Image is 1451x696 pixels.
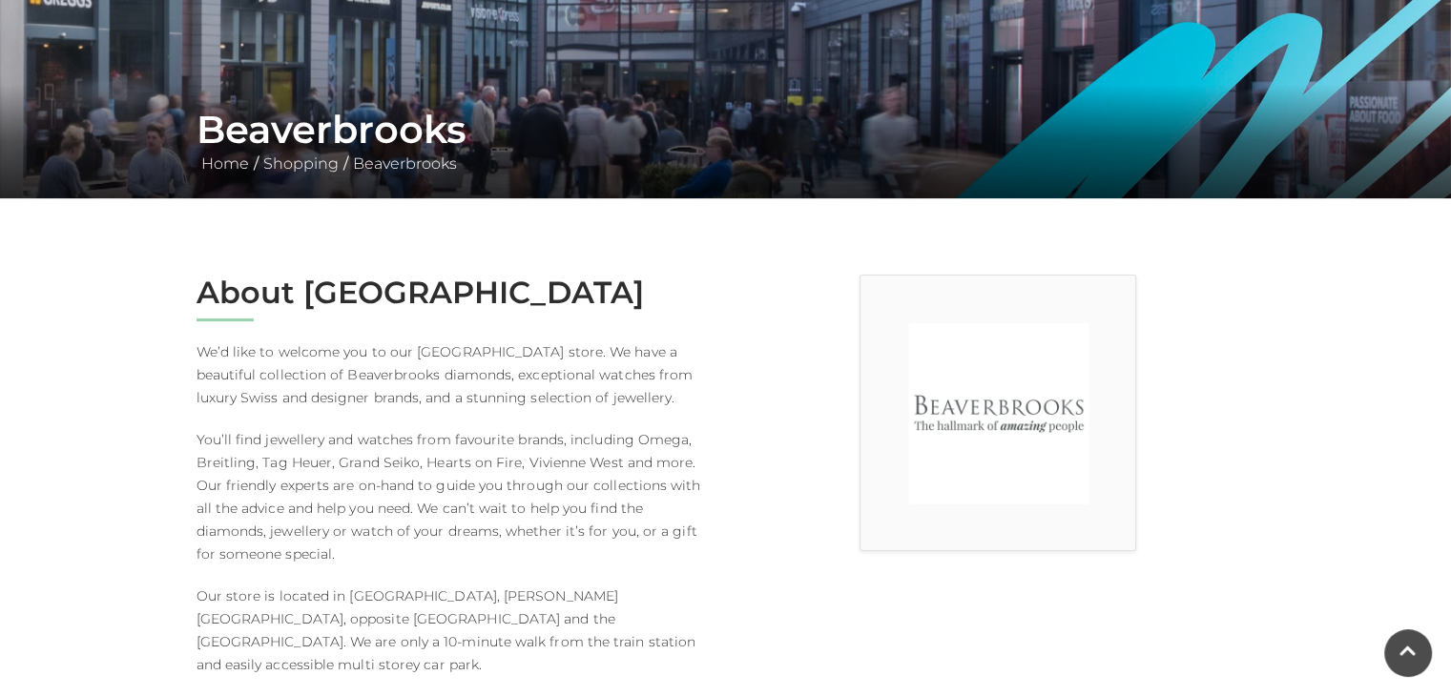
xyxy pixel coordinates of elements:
[197,275,712,311] h2: About [GEOGRAPHIC_DATA]
[197,340,712,409] p: We’d like to welcome you to our [GEOGRAPHIC_DATA] store. We have a beautiful collection of Beaver...
[348,154,462,173] a: Beaverbrooks
[182,107,1270,175] div: / /
[197,428,712,565] p: You’ll find jewellery and watches from favourite brands, including Omega, Breitling, Tag Heuer, G...
[259,154,343,173] a: Shopping
[197,584,712,676] p: Our store is located in [GEOGRAPHIC_DATA], [PERSON_NAME][GEOGRAPHIC_DATA], opposite [GEOGRAPHIC_D...
[197,154,254,173] a: Home
[197,107,1255,153] h1: Beaverbrooks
